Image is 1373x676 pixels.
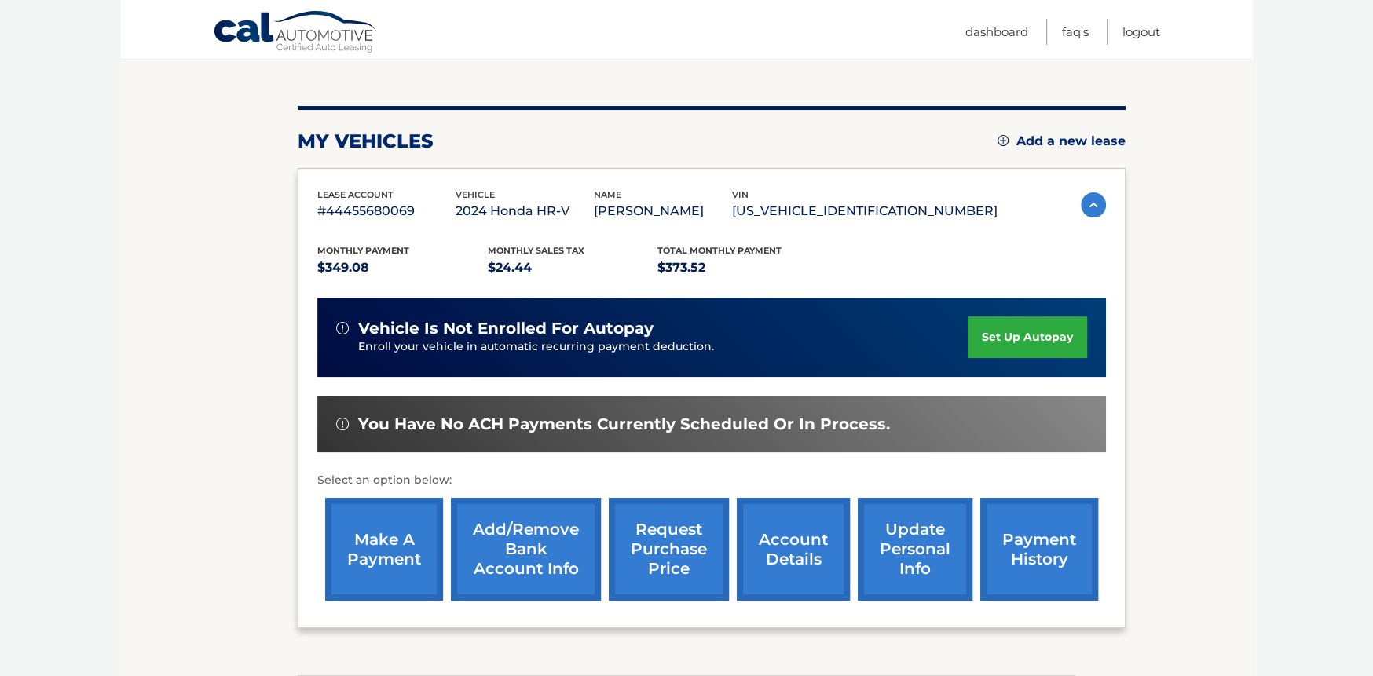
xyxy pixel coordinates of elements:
[358,415,890,434] span: You have no ACH payments currently scheduled or in process.
[594,200,732,222] p: [PERSON_NAME]
[732,200,998,222] p: [US_VEHICLE_IDENTIFICATION_NUMBER]
[1062,19,1089,45] a: FAQ's
[317,200,456,222] p: #44455680069
[317,257,488,279] p: $349.08
[732,189,749,200] span: vin
[317,189,394,200] span: lease account
[1122,19,1160,45] a: Logout
[965,19,1028,45] a: Dashboard
[594,189,621,200] span: name
[336,322,349,334] img: alert-white.svg
[317,471,1106,490] p: Select an option below:
[609,498,729,601] a: request purchase price
[456,189,495,200] span: vehicle
[998,133,1126,149] a: Add a new lease
[325,498,443,601] a: make a payment
[858,498,972,601] a: update personal info
[737,498,850,601] a: account details
[657,245,782,256] span: Total Monthly Payment
[980,498,1098,601] a: payment history
[213,10,378,56] a: Cal Automotive
[1081,192,1106,217] img: accordion-active.svg
[488,245,584,256] span: Monthly sales Tax
[298,130,434,153] h2: my vehicles
[456,200,594,222] p: 2024 Honda HR-V
[451,498,601,601] a: Add/Remove bank account info
[998,135,1009,146] img: add.svg
[358,338,968,356] p: Enroll your vehicle in automatic recurring payment deduction.
[657,257,828,279] p: $373.52
[968,316,1087,358] a: set up autopay
[358,319,654,338] span: vehicle is not enrolled for autopay
[317,245,409,256] span: Monthly Payment
[488,257,658,279] p: $24.44
[336,418,349,430] img: alert-white.svg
